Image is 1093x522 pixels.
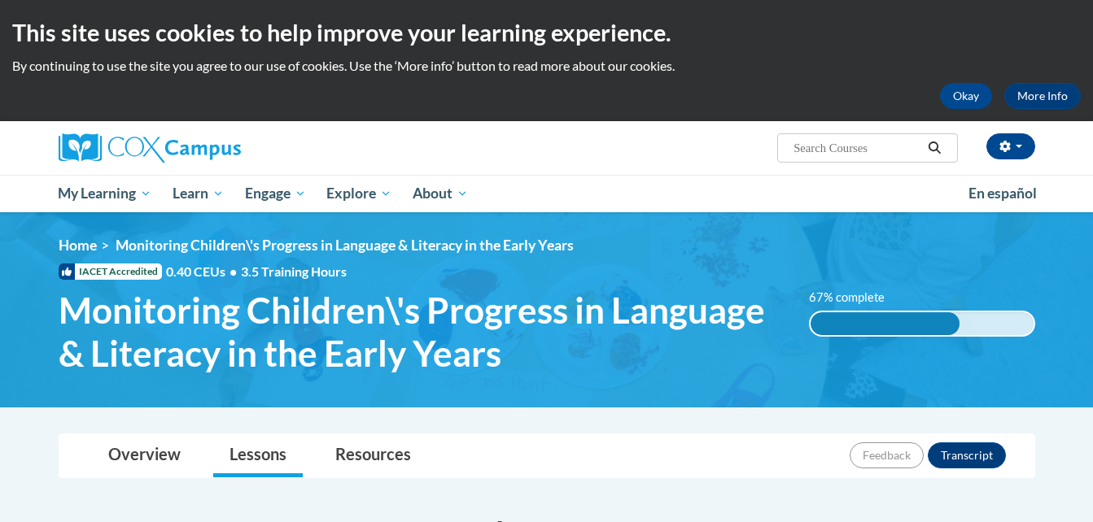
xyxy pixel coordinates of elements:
img: Cox Campus [59,133,241,163]
span: Monitoring Children\'s Progress in Language & Literacy in the Early Years [59,289,785,375]
div: 67% complete [811,312,960,335]
span: En español [968,185,1037,202]
a: Home [59,237,97,254]
div: Main menu [34,175,1060,212]
span: Learn [173,184,224,203]
button: Search [922,138,947,158]
span: 0.40 CEUs [166,263,241,281]
span: Monitoring Children\'s Progress in Language & Literacy in the Early Years [116,237,574,254]
input: Search Courses [792,138,922,158]
a: Learn [162,175,234,212]
h2: This site uses cookies to help improve your learning experience. [12,16,1081,49]
span: IACET Accredited [59,263,162,280]
p: By continuing to use the site you agree to our use of cookies. Use the ‘More info’ button to read... [12,57,1081,75]
span: My Learning [58,184,151,203]
a: Cox Campus [59,133,368,163]
a: About [402,175,479,212]
button: Okay [940,83,992,109]
a: Explore [316,175,402,212]
label: 67% complete [809,289,903,307]
a: My Learning [48,175,163,212]
button: Transcript [928,442,1006,468]
a: Overview [92,434,197,477]
span: 3.5 Training Hours [241,263,347,279]
span: Explore [326,184,391,203]
a: Lessons [213,434,303,477]
a: Engage [234,175,317,212]
button: Feedback [850,442,924,468]
button: Account Settings [986,133,1035,159]
span: Engage [245,184,306,203]
span: About [413,184,468,203]
a: En español [958,176,1047,211]
span: • [230,263,237,279]
a: Resources [319,434,427,477]
a: More Info [1004,83,1081,109]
